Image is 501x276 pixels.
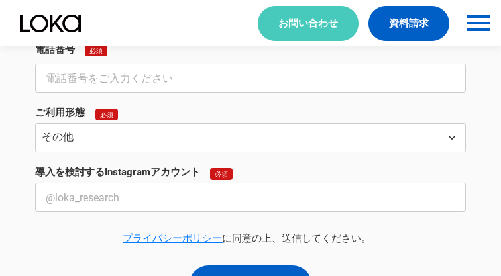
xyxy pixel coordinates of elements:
[258,6,359,41] a: お問い合わせ
[463,7,494,39] button: menu
[35,43,75,57] p: 電話番号
[89,46,103,54] p: 必須
[368,6,449,41] a: 資料請求
[35,165,200,179] p: 導入を検討するInstagramアカウント
[123,232,222,244] a: プライバシーポリシー
[28,232,466,246] p: に同意の上、送信してください。
[35,106,85,120] p: ご利用形態
[35,183,466,212] input: @loka_research
[35,64,466,93] input: 電話番号をご入力ください
[215,170,228,178] p: 必須
[100,111,113,118] p: 必須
